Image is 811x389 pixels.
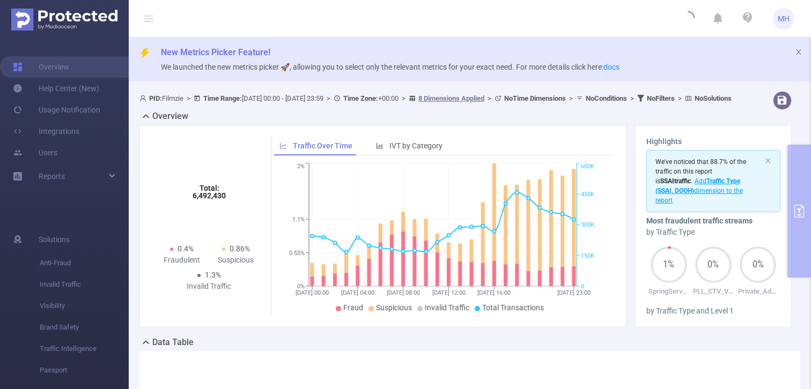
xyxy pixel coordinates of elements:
[149,94,162,102] b: PID:
[193,191,226,200] tspan: 6,492,430
[289,250,305,257] tspan: 0.55%
[39,172,65,181] span: Reports
[477,289,511,296] tspan: [DATE] 16:00
[343,303,363,312] span: Fraud
[646,227,780,238] div: by Traffic Type
[432,289,465,296] tspan: [DATE] 12:00
[152,336,194,349] h2: Data Table
[603,63,620,71] a: docs
[647,94,675,102] b: No Filters
[292,216,305,223] tspan: 1.1%
[343,94,378,102] b: Time Zone:
[182,281,236,292] div: Invalid Traffic
[646,286,691,297] p: SpringServe_Multi
[293,141,352,150] span: Traffic Over Time
[646,305,780,317] div: by Traffic Type and Level 1
[418,94,484,102] u: 8 Dimensions Applied
[504,94,566,102] b: No Time Dimensions
[484,94,495,102] span: >
[655,158,746,204] span: We've noticed that 88.7% of the traffic on this report is .
[586,94,627,102] b: No Conditions
[425,303,469,312] span: Invalid Traffic
[13,142,57,163] a: Users
[778,8,790,29] span: MH
[581,163,594,170] tspan: 600K
[178,244,194,253] span: 0.4%
[183,94,194,102] span: >
[161,63,620,71] span: We launched the new metrics picker 🚀, allowing you to select only the relevant metrics for your e...
[691,286,735,297] p: PLL_CTV_Video
[13,121,79,142] a: Integrations
[139,48,150,59] i: icon: thunderbolt
[152,110,188,123] h2: Overview
[40,295,129,317] span: Visibility
[40,274,129,295] span: Invalid Traffic
[161,47,270,57] span: New Metrics Picker Feature!
[139,95,149,102] i: icon: user
[482,303,544,312] span: Total Transactions
[323,94,334,102] span: >
[695,94,732,102] b: No Solutions
[230,244,250,253] span: 0.86%
[795,48,802,56] i: icon: close
[581,191,594,198] tspan: 450K
[581,283,584,290] tspan: 0
[297,283,305,290] tspan: 0%
[376,303,412,312] span: Suspicious
[795,46,802,58] button: icon: close
[389,141,443,150] span: IVT by Category
[736,286,780,297] p: Private_AdSever
[139,94,732,102] span: Filmzie [DATE] 00:00 - [DATE] 23:59 +00:00
[646,216,753,225] b: Most fraudulent traffic streams
[39,229,70,250] span: Solutions
[695,260,732,269] span: 0%
[627,94,637,102] span: >
[40,252,129,274] span: Anti-Fraud
[13,56,69,78] a: Overview
[40,360,129,381] span: Passport
[765,158,771,164] i: icon: close
[205,271,221,279] span: 1.3%
[297,163,305,170] tspan: 2%
[655,177,743,204] span: Add dimension to the report
[40,338,129,360] span: Traffic Intelligence
[765,155,771,167] button: icon: close
[155,255,209,266] div: Fraudulent
[13,78,99,99] a: Help Center (New)
[39,166,65,187] a: Reports
[581,252,594,259] tspan: 150K
[646,136,780,147] h3: Highlights
[557,289,591,296] tspan: [DATE] 23:00
[209,255,263,266] div: Suspicious
[581,222,594,229] tspan: 300K
[566,94,576,102] span: >
[651,260,687,269] span: 1%
[296,289,329,296] tspan: [DATE] 00:00
[386,289,419,296] tspan: [DATE] 08:00
[13,99,100,121] a: Usage Notification
[740,260,776,269] span: 0%
[11,9,117,31] img: Protected Media
[682,11,695,26] i: icon: loading
[399,94,409,102] span: >
[376,142,384,149] i: icon: bar-chart
[279,142,287,149] i: icon: line-chart
[341,289,374,296] tspan: [DATE] 04:00
[675,94,685,102] span: >
[40,317,129,338] span: Brand Safety
[199,184,219,192] tspan: Total:
[203,94,242,102] b: Time Range:
[660,177,691,185] b: SSAI traffic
